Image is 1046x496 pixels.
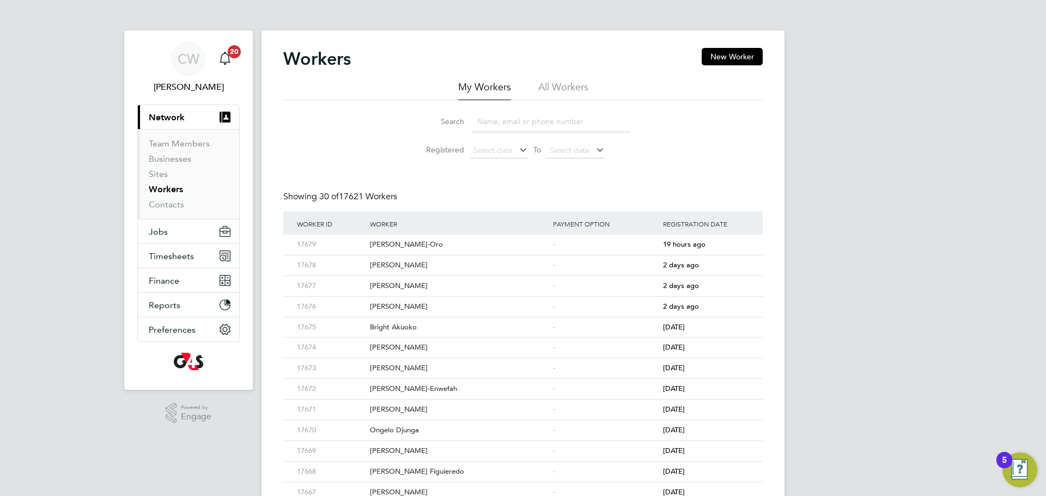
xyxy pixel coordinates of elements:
div: Registration Date [660,211,752,236]
div: Showing [283,191,399,203]
div: Worker [367,211,550,236]
span: Engage [181,412,211,421]
a: 17673[PERSON_NAME]-[DATE] [294,358,752,367]
div: - [550,276,660,296]
span: 20 [228,45,241,58]
a: 17676[PERSON_NAME]-2 days ago [294,296,752,305]
div: [PERSON_NAME] Figuieredo [367,462,550,482]
span: Select date [473,145,513,155]
h2: Workers [283,48,351,70]
span: 30 of [319,191,339,202]
div: 17674 [294,338,367,358]
span: 2 days ago [663,260,699,270]
div: [PERSON_NAME] [367,400,550,420]
a: 17679[PERSON_NAME]-Oro-19 hours ago [294,234,752,243]
div: - [550,297,660,317]
a: Workers [149,184,183,194]
a: 17677[PERSON_NAME]-2 days ago [294,275,752,285]
span: Reports [149,300,180,310]
img: g4s-logo-retina.png [174,353,203,370]
a: 17667[PERSON_NAME]-[DATE] [294,482,752,491]
div: Worker ID [294,211,367,236]
nav: Main navigation [124,30,253,390]
div: - [550,400,660,420]
label: Search [415,117,464,126]
div: 17671 [294,400,367,420]
span: [DATE] [663,322,685,332]
div: [PERSON_NAME] [367,441,550,461]
span: Timesheets [149,251,194,261]
div: 17677 [294,276,367,296]
li: My Workers [458,81,511,100]
div: 17676 [294,297,367,317]
div: - [550,317,660,338]
div: Bright Akuoko [367,317,550,338]
button: Network [138,105,239,129]
div: 5 [1002,460,1007,474]
a: CW[PERSON_NAME] [137,41,240,94]
button: New Worker [702,48,763,65]
div: - [550,420,660,440]
div: 17679 [294,235,367,255]
span: [DATE] [663,467,685,476]
span: Select date [550,145,589,155]
a: 17670Ongelo Djunga-[DATE] [294,420,752,429]
button: Timesheets [138,244,239,268]
button: Jobs [138,219,239,243]
span: Network [149,112,185,123]
div: 17668 [294,462,367,482]
a: 17674[PERSON_NAME]-[DATE] [294,337,752,346]
span: Jobs [149,226,168,237]
div: - [550,462,660,482]
li: All Workers [538,81,588,100]
span: Claire Westley [137,81,240,94]
span: [DATE] [663,425,685,434]
span: To [530,143,544,157]
div: [PERSON_NAME] [367,358,550,378]
a: 17672[PERSON_NAME]-Enwefah-[DATE] [294,378,752,388]
button: Finance [138,268,239,292]
span: CW [178,52,199,66]
div: [PERSON_NAME]-Oro [367,235,550,255]
button: Reports [138,293,239,317]
a: Businesses [149,154,191,164]
span: [DATE] [663,342,685,352]
a: 17669[PERSON_NAME]-[DATE] [294,440,752,450]
span: [DATE] [663,446,685,455]
span: [DATE] [663,384,685,393]
div: 17673 [294,358,367,378]
a: 17668[PERSON_NAME] Figuieredo-[DATE] [294,461,752,470]
a: 17671[PERSON_NAME]-[DATE] [294,399,752,408]
div: 17669 [294,441,367,461]
div: [PERSON_NAME] [367,338,550,358]
div: - [550,338,660,358]
div: [PERSON_NAME] [367,276,550,296]
button: Preferences [138,317,239,341]
div: - [550,441,660,461]
a: 20 [214,41,236,76]
a: Contacts [149,199,184,210]
span: Finance [149,275,179,286]
div: - [550,358,660,378]
span: [DATE] [663,405,685,414]
div: - [550,255,660,275]
span: Powered by [181,403,211,412]
div: [PERSON_NAME] [367,297,550,317]
div: 17675 [294,317,367,338]
input: Name, email or phone number [472,111,631,132]
div: - [550,235,660,255]
button: Open Resource Center, 5 new notifications [1002,452,1037,487]
div: - [550,379,660,399]
span: 2 days ago [663,302,699,311]
div: [PERSON_NAME] [367,255,550,275]
div: 17678 [294,255,367,275]
div: Network [138,129,239,219]
label: Registered [415,145,464,155]
a: Go to home page [137,353,240,370]
span: Preferences [149,324,196,335]
span: 17621 Workers [319,191,397,202]
a: 17675Bright Akuoko-[DATE] [294,317,752,326]
a: 17678[PERSON_NAME]-2 days ago [294,255,752,264]
span: 2 days ago [663,281,699,290]
div: Payment Option [550,211,660,236]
